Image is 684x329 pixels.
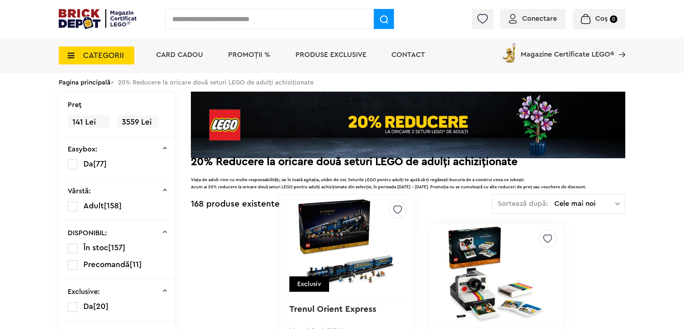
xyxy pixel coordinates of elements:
[289,305,376,314] a: Trenul Orient Express
[83,244,108,252] span: În stoc
[130,261,142,268] span: [11]
[68,288,100,295] p: Exclusive:
[295,51,366,58] a: Produse exclusive
[68,188,91,195] p: Vârstă:
[117,115,159,129] span: 3559 Lei
[191,158,625,165] h2: 20% Reducere la oricare două seturi LEGO de adulți achiziționate
[191,169,625,190] div: Viața de adult vine cu multe responsabilități, iar în toată agitația, uităm de noi. Seturile LEGO...
[68,146,97,153] p: Easybox:
[156,51,203,58] a: Card Cadou
[68,115,109,129] span: 141 Lei
[614,42,625,49] a: Magazine Certificate LEGO®
[595,15,608,22] span: Coș
[289,276,329,292] div: Exclusiv
[610,15,617,23] small: 0
[498,200,548,207] span: Sortează după:
[83,160,93,168] span: Da
[93,160,107,168] span: [77]
[191,92,625,158] img: Landing page banner
[104,202,122,210] span: [158]
[68,101,82,108] p: Preţ
[191,194,280,214] div: 168 produse existente
[521,42,614,58] span: Magazine Certificate LEGO®
[447,225,547,325] img: Camera foto Polaroid OneStep SX-70
[391,51,425,58] a: Contact
[228,51,270,58] a: PROMOȚII %
[108,244,125,252] span: [157]
[83,202,104,210] span: Adult
[522,15,557,22] span: Conectare
[93,303,109,310] span: [20]
[554,200,615,207] span: Cele mai noi
[83,261,130,268] span: Precomandă
[297,196,397,296] img: Trenul Orient Express
[83,303,93,310] span: Da
[68,229,107,237] p: DISPONIBIL:
[83,52,124,59] span: CATEGORII
[59,79,111,86] a: Pagina principală
[59,73,625,92] div: > 20% Reducere la oricare două seturi LEGO de adulți achiziționate
[509,15,557,22] a: Conectare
